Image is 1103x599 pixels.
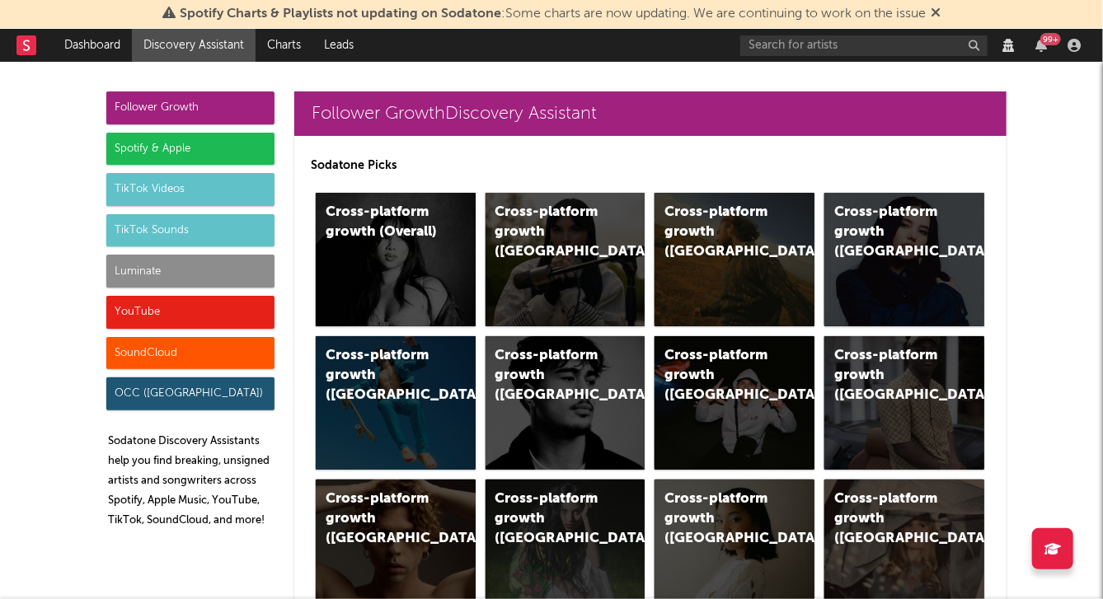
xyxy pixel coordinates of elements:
div: Cross-platform growth ([GEOGRAPHIC_DATA]) [664,489,777,549]
a: Charts [256,29,312,62]
div: 99 + [1040,33,1061,45]
a: Discovery Assistant [132,29,256,62]
a: Follower GrowthDiscovery Assistant [294,91,1007,136]
span: Dismiss [931,7,941,21]
a: Cross-platform growth ([GEOGRAPHIC_DATA]/GSA) [655,336,814,470]
div: TikTok Videos [106,173,275,206]
input: Search for artists [740,35,988,56]
div: TikTok Sounds [106,214,275,247]
div: Cross-platform growth ([GEOGRAPHIC_DATA]) [326,489,438,549]
div: Cross-platform growth ([GEOGRAPHIC_DATA]) [834,203,946,262]
div: SoundCloud [106,337,275,370]
a: Dashboard [53,29,132,62]
div: OCC ([GEOGRAPHIC_DATA]) [106,377,275,410]
div: Follower Growth [106,91,275,124]
div: Cross-platform growth ([GEOGRAPHIC_DATA]) [834,346,946,405]
div: Spotify & Apple [106,133,275,166]
p: Sodatone Discovery Assistants help you find breaking, unsigned artists and songwriters across Spo... [108,432,275,531]
div: Cross-platform growth ([GEOGRAPHIC_DATA]) [495,489,608,549]
div: Cross-platform growth (Overall) [326,203,438,242]
span: : Some charts are now updating. We are continuing to work on the issue [180,7,926,21]
a: Leads [312,29,365,62]
a: Cross-platform growth ([GEOGRAPHIC_DATA]) [486,336,645,470]
a: Cross-platform growth (Overall) [316,193,476,326]
div: Cross-platform growth ([GEOGRAPHIC_DATA]/GSA) [664,346,777,405]
div: Luminate [106,255,275,288]
a: Cross-platform growth ([GEOGRAPHIC_DATA]) [316,336,476,470]
a: Cross-platform growth ([GEOGRAPHIC_DATA]) [486,193,645,326]
a: Cross-platform growth ([GEOGRAPHIC_DATA]) [824,193,984,326]
a: Cross-platform growth ([GEOGRAPHIC_DATA]) [824,336,984,470]
div: Cross-platform growth ([GEOGRAPHIC_DATA]) [664,203,777,262]
div: Cross-platform growth ([GEOGRAPHIC_DATA]) [495,203,608,262]
button: 99+ [1035,39,1047,52]
div: Cross-platform growth ([GEOGRAPHIC_DATA]) [326,346,438,405]
div: Cross-platform growth ([GEOGRAPHIC_DATA]) [834,489,946,549]
p: Sodatone Picks [311,156,990,175]
div: Cross-platform growth ([GEOGRAPHIC_DATA]) [495,346,608,405]
span: Spotify Charts & Playlists not updating on Sodatone [180,7,501,21]
div: YouTube [106,296,275,329]
a: Cross-platform growth ([GEOGRAPHIC_DATA]) [655,193,814,326]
